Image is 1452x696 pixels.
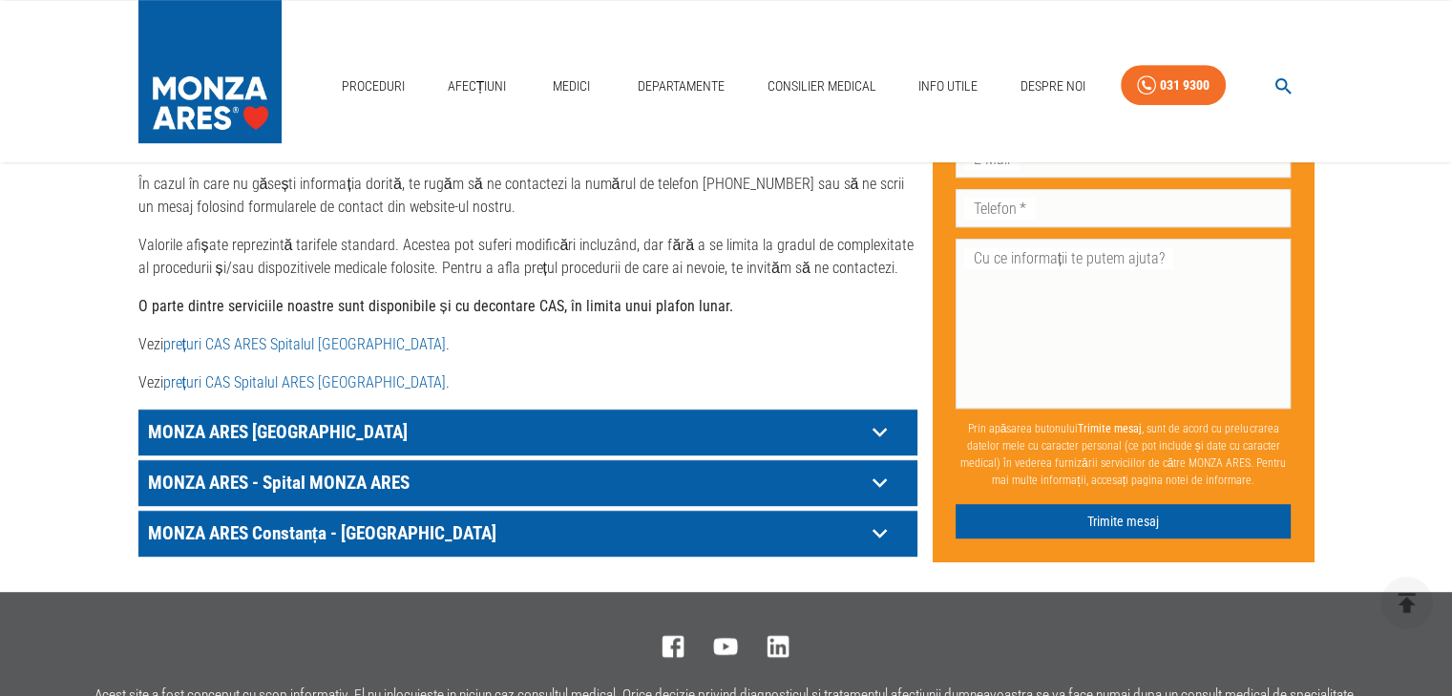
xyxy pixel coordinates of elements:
[1013,67,1093,106] a: Despre Noi
[138,173,917,219] p: În cazul în care nu găsești informația dorită, te rugăm să ne contactezi la numărul de telefon [P...
[440,67,515,106] a: Afecțiuni
[138,297,733,315] strong: O parte dintre serviciile noastre sunt disponibile și cu decontare CAS, în limita unui plafon lunar.
[956,503,1292,538] button: Trimite mesaj
[143,468,865,497] p: MONZA ARES - Spital MONZA ARES
[1380,577,1433,629] button: delete
[334,67,412,106] a: Proceduri
[1160,74,1210,97] div: 031 9300
[143,518,865,548] p: MONZA ARES Constanța - [GEOGRAPHIC_DATA]
[143,417,865,447] p: MONZA ARES [GEOGRAPHIC_DATA]
[1078,421,1142,434] b: Trimite mesaj
[163,373,446,391] a: prețuri CAS Spitalul ARES [GEOGRAPHIC_DATA]
[541,67,602,106] a: Medici
[759,67,883,106] a: Consilier Medical
[138,460,917,506] div: MONZA ARES - Spital MONZA ARES
[138,410,917,455] div: MONZA ARES [GEOGRAPHIC_DATA]
[138,333,917,356] p: Vezi .
[956,411,1292,496] p: Prin apăsarea butonului , sunt de acord cu prelucrarea datelor mele cu caracter personal (ce pot ...
[630,67,732,106] a: Departamente
[138,511,917,557] div: MONZA ARES Constanța - [GEOGRAPHIC_DATA]
[163,335,446,353] a: prețuri CAS ARES Spitalul [GEOGRAPHIC_DATA]
[911,67,985,106] a: Info Utile
[138,234,917,280] p: Valorile afișate reprezintă tarifele standard. Acestea pot suferi modificări incluzând, dar fără ...
[1121,65,1226,106] a: 031 9300
[138,371,917,394] p: Vezi .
